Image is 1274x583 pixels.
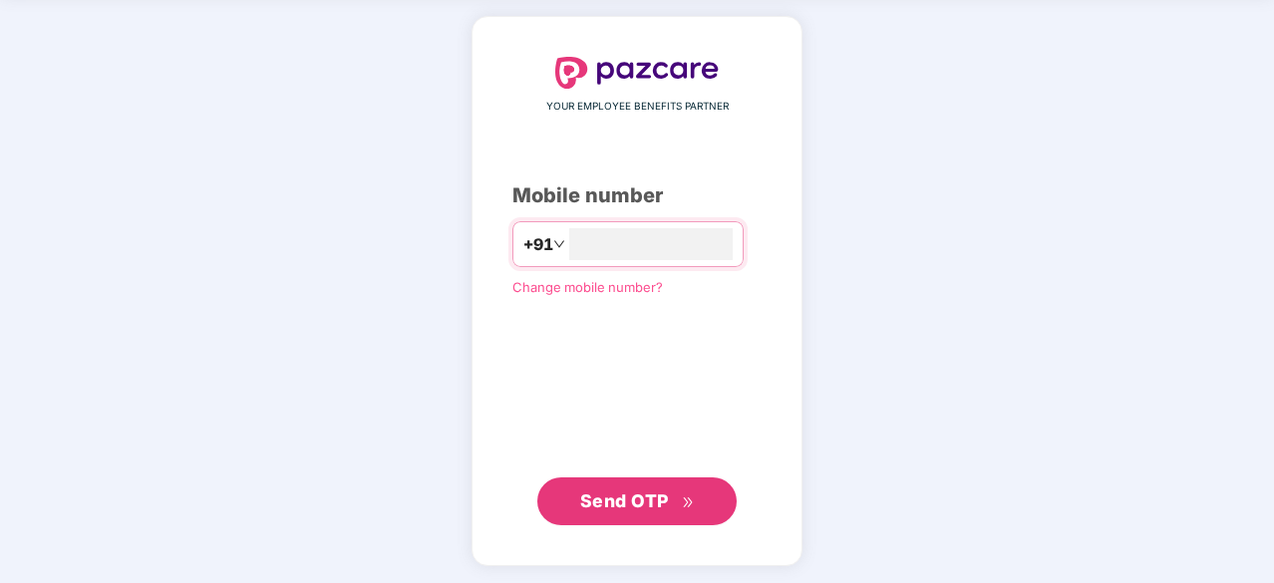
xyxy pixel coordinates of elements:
[523,232,553,257] span: +91
[512,180,762,211] div: Mobile number
[682,496,695,509] span: double-right
[555,57,719,89] img: logo
[546,99,729,115] span: YOUR EMPLOYEE BENEFITS PARTNER
[553,238,565,250] span: down
[537,477,737,525] button: Send OTPdouble-right
[580,490,669,511] span: Send OTP
[512,279,663,295] a: Change mobile number?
